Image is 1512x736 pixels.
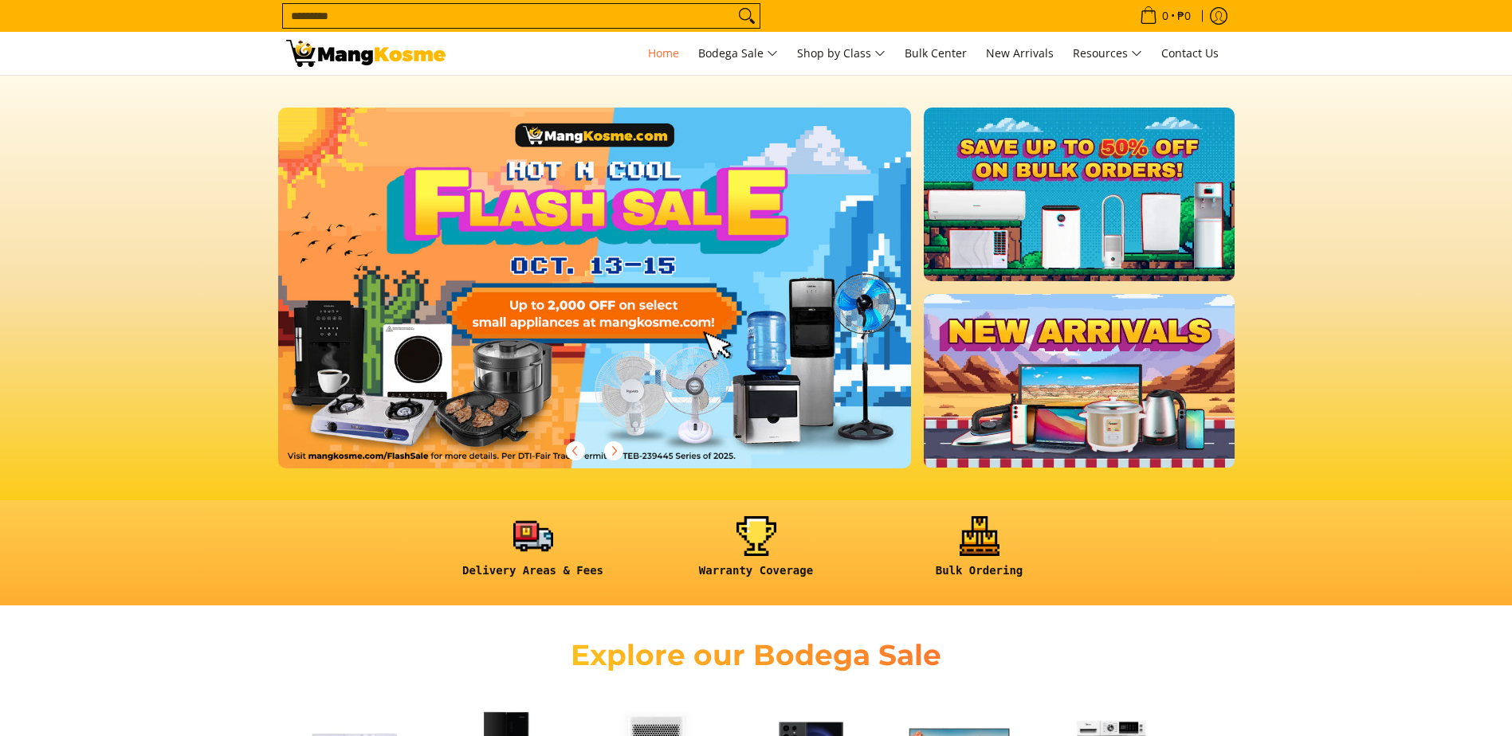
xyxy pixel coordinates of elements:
[653,516,860,590] a: <h6><strong>Warranty Coverage</strong></h6>
[1161,45,1219,61] span: Contact Us
[640,32,687,75] a: Home
[897,32,975,75] a: Bulk Center
[1073,44,1142,64] span: Resources
[986,45,1054,61] span: New Arrivals
[690,32,786,75] a: Bodega Sale
[1175,10,1193,22] span: ₱0
[905,45,967,61] span: Bulk Center
[1065,32,1150,75] a: Resources
[876,516,1083,590] a: <h6><strong>Bulk Ordering</strong></h6>
[978,32,1062,75] a: New Arrivals
[734,4,760,28] button: Search
[461,32,1227,75] nav: Main Menu
[1135,7,1196,25] span: •
[286,40,446,67] img: Mang Kosme: Your Home Appliances Warehouse Sale Partner!
[596,433,631,468] button: Next
[558,433,593,468] button: Previous
[789,32,893,75] a: Shop by Class
[525,637,988,673] h2: Explore our Bodega Sale
[698,44,778,64] span: Bodega Sale
[278,108,963,494] a: More
[797,44,886,64] span: Shop by Class
[1153,32,1227,75] a: Contact Us
[648,45,679,61] span: Home
[1160,10,1171,22] span: 0
[430,516,637,590] a: <h6><strong>Delivery Areas & Fees</strong></h6>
